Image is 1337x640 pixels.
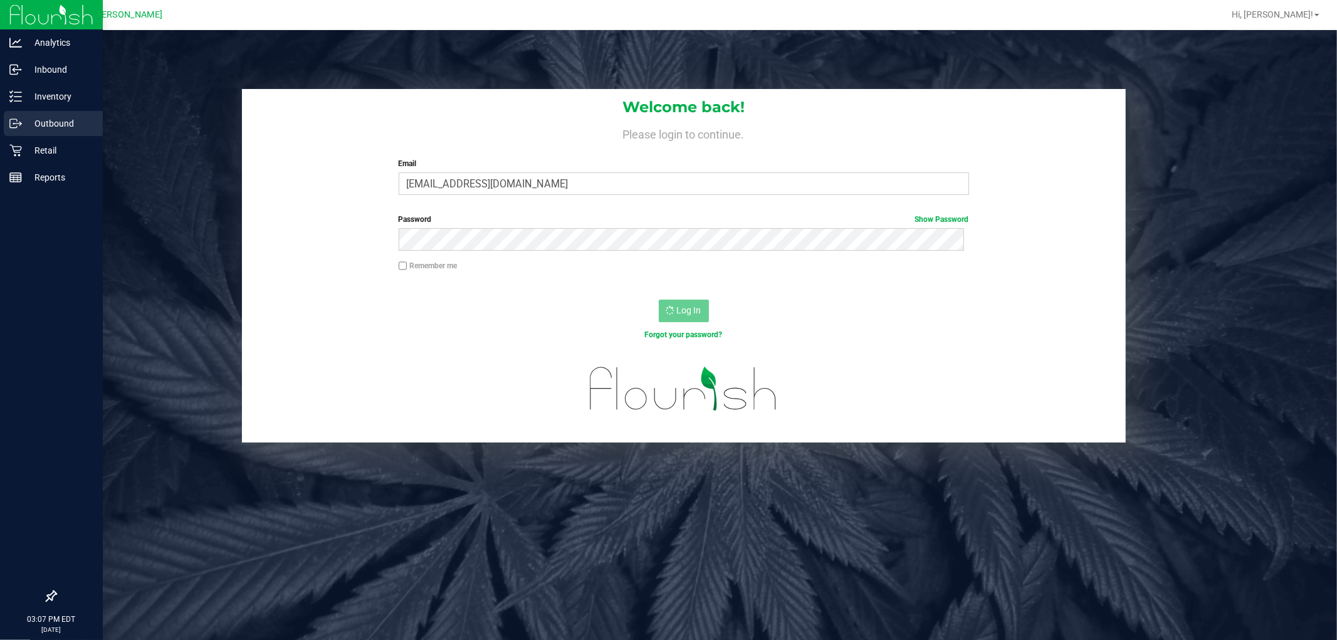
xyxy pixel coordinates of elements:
[9,171,22,184] inline-svg: Reports
[22,89,97,104] p: Inventory
[9,117,22,130] inline-svg: Outbound
[242,99,1126,115] h1: Welcome back!
[9,144,22,157] inline-svg: Retail
[9,90,22,103] inline-svg: Inventory
[677,305,701,315] span: Log In
[6,614,97,625] p: 03:07 PM EDT
[93,9,162,20] span: [PERSON_NAME]
[399,158,969,169] label: Email
[6,625,97,634] p: [DATE]
[22,170,97,185] p: Reports
[22,116,97,131] p: Outbound
[22,62,97,77] p: Inbound
[915,215,969,224] a: Show Password
[9,63,22,76] inline-svg: Inbound
[399,260,458,271] label: Remember me
[9,36,22,49] inline-svg: Analytics
[573,354,794,424] img: flourish_logo.svg
[399,215,432,224] span: Password
[22,35,97,50] p: Analytics
[242,125,1126,140] h4: Please login to continue.
[399,261,407,270] input: Remember me
[659,300,709,322] button: Log In
[645,330,723,339] a: Forgot your password?
[22,143,97,158] p: Retail
[1232,9,1313,19] span: Hi, [PERSON_NAME]!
